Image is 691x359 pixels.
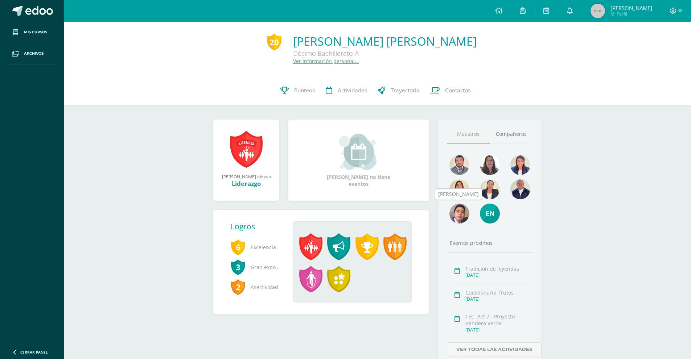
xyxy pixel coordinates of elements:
[447,125,490,143] a: Maestros
[339,134,378,170] img: event_small.png
[610,4,652,12] span: [PERSON_NAME]
[447,342,542,356] a: Ver todas las actividades
[24,29,47,35] span: Mis cursos
[20,350,48,355] span: Cerrar panel
[221,174,272,179] div: [PERSON_NAME] obtuvo
[231,277,281,297] span: Asertividad
[231,237,281,257] span: Excelencia
[449,155,469,175] img: bd51737d0f7db0a37ff170fbd9075162.png
[320,76,373,105] a: Actividades
[231,257,281,277] span: Gran expositor
[275,76,320,105] a: Punteos
[294,87,315,94] span: Punteos
[267,34,281,50] div: 20
[322,134,395,187] div: [PERSON_NAME] no tiene eventos
[449,179,469,199] img: 876c69fb502899f7a2bc55a9ba2fa0e7.png
[373,76,425,105] a: Trayectoria
[610,11,652,17] span: Mi Perfil
[6,43,58,64] a: Archivos
[293,49,477,58] div: Décimo Bachillerato A
[425,76,476,105] a: Contactos
[510,155,530,175] img: aefa6dbabf641819c41d1760b7b82962.png
[465,313,530,327] div: TEC: Act 7 - Proyecto Bandera Verde
[438,191,479,198] div: [PERSON_NAME]
[480,204,500,224] img: e4e25d66bd50ed3745d37a230cf1e994.png
[6,22,58,43] a: Mis cursos
[591,4,605,18] img: 45x45
[231,239,245,255] span: 6
[338,87,367,94] span: Actividades
[465,327,530,333] div: [DATE]
[490,125,532,143] a: Compañeros
[231,259,245,275] span: 3
[391,87,420,94] span: Trayectoria
[293,58,359,64] a: Ver información personal...
[447,239,532,246] div: Eventos próximos
[510,179,530,199] img: 63c37c47648096a584fdd476f5e72774.png
[293,33,477,49] a: [PERSON_NAME] [PERSON_NAME]
[449,204,469,224] img: 669d48334454096e69cb10173402f625.png
[480,179,500,199] img: a5d4b362228ed099ba10c9d3d1eca075.png
[445,87,470,94] span: Contactos
[221,179,272,188] div: Liderazgo
[24,51,44,57] span: Archivos
[465,289,530,296] div: Cuestionario: frutos
[465,296,530,302] div: [DATE]
[231,221,287,231] div: Logros
[465,272,530,278] div: [DATE]
[465,265,530,272] div: Tradición de leyendas
[231,279,245,295] span: 2
[480,155,500,175] img: a4871f238fc6f9e1d7ed418e21754428.png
